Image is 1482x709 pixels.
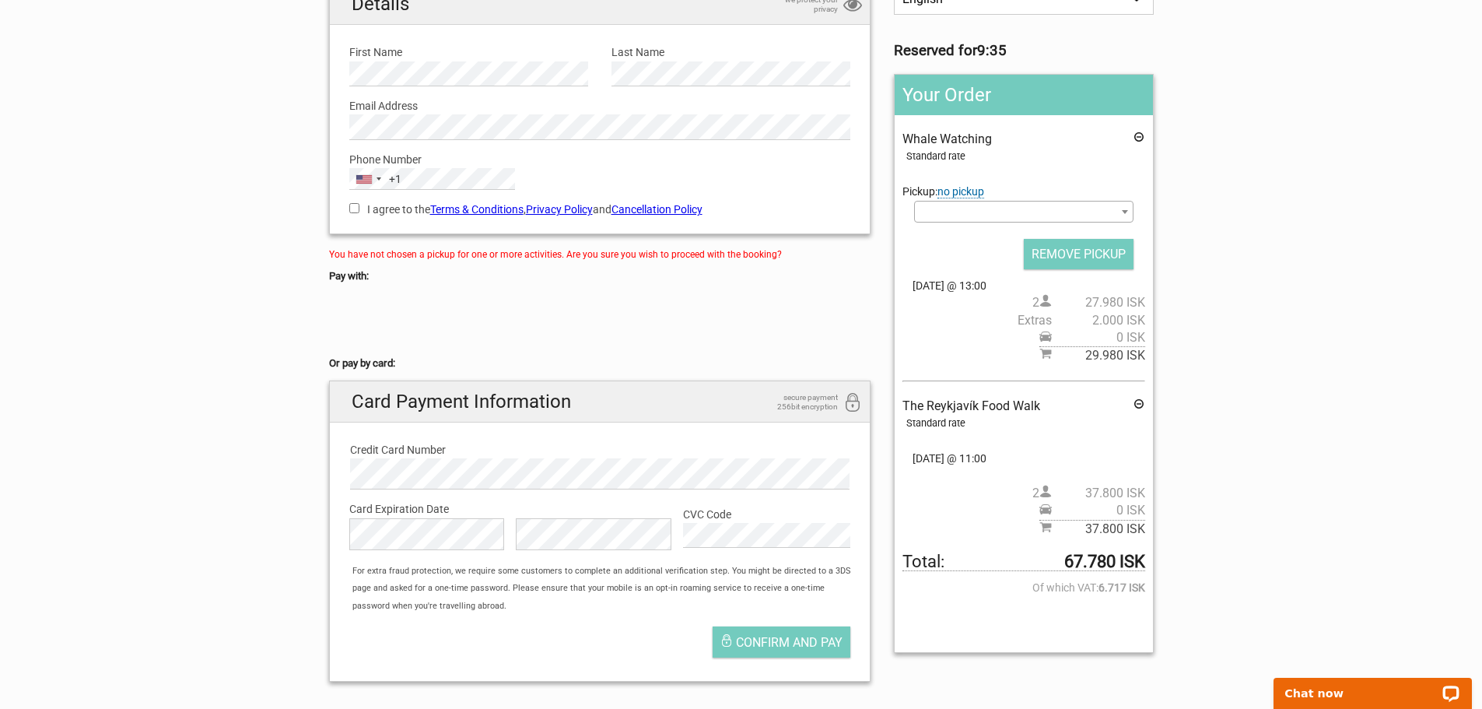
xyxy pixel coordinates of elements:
button: Selected country [350,169,401,189]
a: Cancellation Policy [611,203,702,216]
span: 2.000 ISK [1052,312,1145,329]
h5: Pay with: [329,268,871,285]
span: [DATE] @ 11:00 [902,450,1144,467]
i: 256bit encryption [843,393,862,414]
input: REMOVE PICKUP [1024,239,1133,269]
span: 2 person(s) [1032,485,1145,502]
button: Confirm and pay [713,627,850,658]
span: 37.800 ISK [1052,485,1145,502]
span: Whale Watching [902,132,992,146]
label: First Name [349,44,588,61]
label: Credit Card Number [350,441,850,458]
span: secure payment 256bit encryption [760,393,838,412]
div: Standard rate [906,415,1144,432]
strong: 9:35 [977,42,1007,59]
span: Of which VAT: [902,579,1144,596]
iframe: Secure payment button frame [329,304,469,335]
span: 29.980 ISK [1052,347,1145,364]
label: Card Expiration Date [349,500,851,518]
span: Subtotal [1039,346,1145,364]
span: Subtotal [1039,520,1145,538]
span: Extras [1018,312,1145,329]
strong: 6.717 ISK [1098,579,1145,596]
iframe: LiveChat chat widget [1263,660,1482,709]
label: Last Name [611,44,850,61]
span: Change pickup place [937,185,984,198]
h5: Or pay by card: [329,355,871,372]
span: 2 person(s) [1032,294,1145,311]
span: 0 ISK [1052,502,1145,519]
label: I agree to the , and [349,201,851,218]
span: Pickup price [1039,502,1145,519]
span: The Reykjavík Food Walk [902,398,1040,413]
div: Standard rate [906,148,1144,165]
h2: Your Order [895,75,1152,115]
span: Pickup price [1039,329,1145,346]
label: Email Address [349,97,851,114]
span: Total to be paid [902,553,1144,571]
div: You have not chosen a pickup for one or more activities. Are you sure you wish to proceed with th... [329,246,871,263]
a: Terms & Conditions [430,203,524,216]
label: CVC Code [683,506,850,523]
label: Phone Number [349,151,851,168]
span: 0 ISK [1052,329,1145,346]
strong: 67.780 ISK [1064,553,1145,570]
span: [DATE] @ 13:00 [902,277,1144,294]
span: 27.980 ISK [1052,294,1145,311]
a: Privacy Policy [526,203,593,216]
div: For extra fraud protection, we require some customers to complete an additional verification step... [345,563,870,615]
div: +1 [389,170,401,188]
span: Confirm and pay [736,635,843,650]
h3: Reserved for [894,42,1153,59]
span: Pickup: [902,185,984,198]
span: 37.800 ISK [1052,521,1145,538]
h2: Card Payment Information [330,381,871,423]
